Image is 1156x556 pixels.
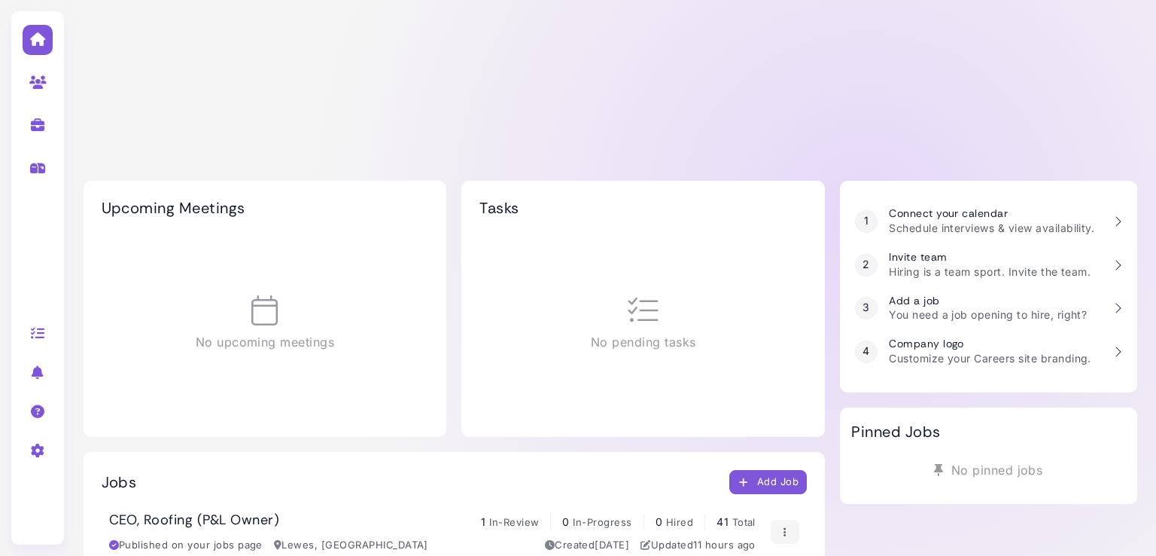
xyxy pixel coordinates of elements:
[656,515,662,528] span: 0
[889,220,1094,236] p: Schedule interviews & view availability.
[716,515,729,528] span: 41
[102,232,429,414] div: No upcoming meetings
[847,200,1129,243] a: 1 Connect your calendar Schedule interviews & view availability.
[102,473,137,491] h2: Jobs
[573,516,631,528] span: In-Progress
[851,423,940,441] h2: Pinned Jobs
[889,307,1087,322] p: You need a job opening to hire, right?
[489,516,539,528] span: In-Review
[889,264,1091,280] p: Hiring is a team sport. Invite the team.
[851,456,1125,484] div: No pinned jobs
[666,516,693,528] span: Hired
[855,341,878,363] div: 4
[640,538,756,553] div: Updated
[855,210,878,233] div: 1
[595,539,629,551] time: Aug 13, 2025
[732,516,756,528] span: Total
[889,350,1091,366] p: Customize your Careers site branding.
[481,515,485,528] span: 1
[847,243,1129,287] a: 2 Invite team Hiring is a team sport. Invite the team.
[889,207,1094,220] h3: Connect your calendar
[479,199,519,217] h2: Tasks
[562,515,569,528] span: 0
[109,538,263,553] div: Published on your jobs page
[729,470,808,494] button: Add Job
[889,295,1087,307] h3: Add a job
[889,251,1091,264] h3: Invite team
[274,538,428,553] div: Lewes, [GEOGRAPHIC_DATA]
[545,538,630,553] div: Created
[738,475,799,490] div: Add Job
[847,330,1129,374] a: 4 Company logo Customize your Careers site branding.
[889,338,1091,350] h3: Company logo
[847,287,1129,331] a: 3 Add a job You need a job opening to hire, right?
[855,254,878,276] div: 2
[479,232,807,414] div: No pending tasks
[693,539,756,551] time: Aug 18, 2025
[109,512,280,529] h3: CEO, Roofing (P&L Owner)
[855,297,878,319] div: 3
[102,199,245,217] h2: Upcoming Meetings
